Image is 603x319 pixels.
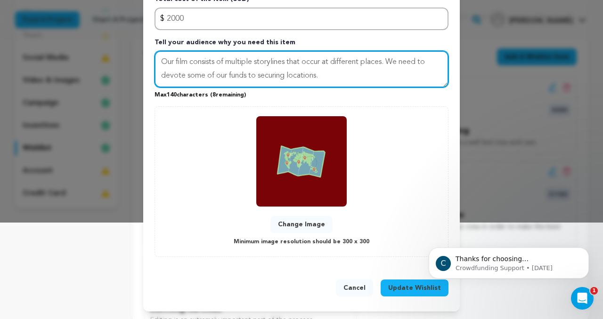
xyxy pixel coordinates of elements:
p: Tell your audience why you need this item [155,38,448,51]
iframe: Intercom notifications message [415,228,603,294]
span: $ [160,13,164,24]
span: 8 [212,92,216,98]
span: 140 [167,92,177,98]
textarea: Tell your audience why you need this item [155,51,448,88]
button: Change Image [270,216,333,233]
button: Update Wishlist [381,279,448,296]
button: Cancel [336,279,373,296]
p: Max characters ( remaining) [155,88,448,99]
span: 1 [590,287,598,295]
p: Minimum image resolution should be 300 x 300 [234,237,369,247]
iframe: Intercom live chat [571,287,594,310]
span: Update Wishlist [388,283,441,293]
input: Enter total cost of the item [155,8,448,30]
